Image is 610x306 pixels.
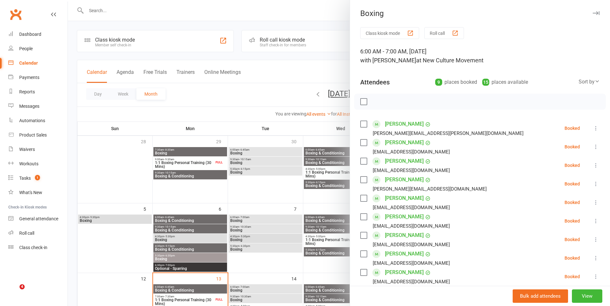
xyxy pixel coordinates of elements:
[8,171,68,185] a: Tasks 1
[19,231,34,236] div: Roll call
[385,156,424,166] a: [PERSON_NAME]
[8,128,68,142] a: Product Sales
[385,175,424,185] a: [PERSON_NAME]
[19,118,45,123] div: Automations
[435,79,442,86] div: 9
[482,78,528,87] div: places available
[8,70,68,85] a: Payments
[385,137,424,148] a: [PERSON_NAME]
[373,278,450,286] div: [EMAIL_ADDRESS][DOMAIN_NAME]
[8,240,68,255] a: Class kiosk mode
[360,57,416,64] span: with [PERSON_NAME]
[385,230,424,240] a: [PERSON_NAME]
[565,182,580,186] div: Booked
[8,27,68,42] a: Dashboard
[565,274,580,279] div: Booked
[8,85,68,99] a: Reports
[19,216,58,221] div: General attendance
[19,104,39,109] div: Messages
[385,267,424,278] a: [PERSON_NAME]
[565,237,580,242] div: Booked
[19,190,42,195] div: What's New
[360,78,390,87] div: Attendees
[20,284,25,289] span: 4
[513,289,568,303] button: Bulk add attendees
[565,145,580,149] div: Booked
[435,78,477,87] div: places booked
[19,176,31,181] div: Tasks
[373,185,487,193] div: [PERSON_NAME][EMAIL_ADDRESS][DOMAIN_NAME]
[19,46,33,51] div: People
[19,60,38,66] div: Calendar
[19,75,39,80] div: Payments
[373,222,450,230] div: [EMAIL_ADDRESS][DOMAIN_NAME]
[8,99,68,114] a: Messages
[19,161,38,166] div: Workouts
[385,212,424,222] a: [PERSON_NAME]
[8,6,24,22] a: Clubworx
[565,163,580,168] div: Booked
[565,219,580,223] div: Booked
[579,78,600,86] div: Sort by
[8,114,68,128] a: Automations
[416,57,484,64] span: at New Culture Movement
[373,240,450,249] div: [EMAIL_ADDRESS][DOMAIN_NAME]
[19,32,41,37] div: Dashboard
[8,42,68,56] a: People
[8,212,68,226] a: General attendance kiosk mode
[8,142,68,157] a: Waivers
[350,9,610,18] div: Boxing
[482,79,489,86] div: 15
[8,226,68,240] a: Roll call
[19,132,47,137] div: Product Sales
[373,166,450,175] div: [EMAIL_ADDRESS][DOMAIN_NAME]
[565,126,580,130] div: Booked
[424,27,464,39] button: Roll call
[8,185,68,200] a: What's New
[6,284,22,300] iframe: Intercom live chat
[572,289,602,303] button: View
[19,245,47,250] div: Class check-in
[565,200,580,205] div: Booked
[360,47,600,65] div: 6:00 AM - 7:00 AM, [DATE]
[385,249,424,259] a: [PERSON_NAME]
[373,203,450,212] div: [EMAIL_ADDRESS][DOMAIN_NAME]
[385,193,424,203] a: [PERSON_NAME]
[565,256,580,260] div: Booked
[8,56,68,70] a: Calendar
[8,157,68,171] a: Workouts
[373,129,524,137] div: [PERSON_NAME][EMAIL_ADDRESS][PERSON_NAME][DOMAIN_NAME]
[373,148,450,156] div: [EMAIL_ADDRESS][DOMAIN_NAME]
[385,119,424,129] a: [PERSON_NAME]
[360,27,419,39] button: Class kiosk mode
[19,89,35,94] div: Reports
[35,175,40,180] span: 1
[19,147,35,152] div: Waivers
[373,259,450,267] div: [EMAIL_ADDRESS][DOMAIN_NAME]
